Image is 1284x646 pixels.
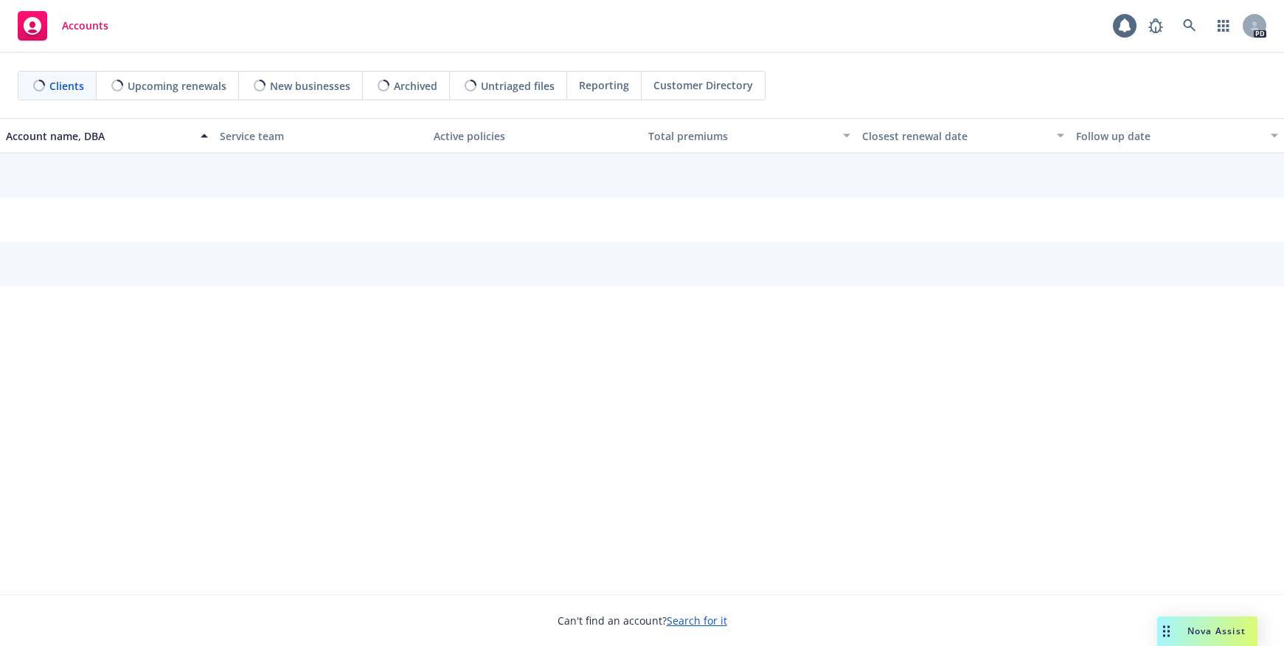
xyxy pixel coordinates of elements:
span: Customer Directory [653,77,753,93]
a: Report a Bug [1141,11,1170,41]
div: Total premiums [648,128,834,144]
a: Accounts [12,5,114,46]
span: Untriaged files [481,78,555,94]
span: Reporting [579,77,629,93]
span: Can't find an account? [558,613,727,628]
a: Switch app [1209,11,1238,41]
span: Clients [49,78,84,94]
a: Search for it [667,614,727,628]
button: Total premiums [642,118,856,153]
span: Accounts [62,20,108,32]
a: Search [1175,11,1204,41]
span: Upcoming renewals [128,78,226,94]
div: Account name, DBA [6,128,192,144]
div: Service team [220,128,422,144]
div: Follow up date [1076,128,1262,144]
div: Active policies [434,128,636,144]
button: Nova Assist [1157,617,1257,646]
button: Service team [214,118,428,153]
button: Closest renewal date [856,118,1070,153]
span: Archived [394,78,437,94]
div: Drag to move [1157,617,1176,646]
span: Nova Assist [1187,625,1246,637]
span: New businesses [270,78,350,94]
button: Active policies [428,118,642,153]
button: Follow up date [1070,118,1284,153]
div: Closest renewal date [862,128,1048,144]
